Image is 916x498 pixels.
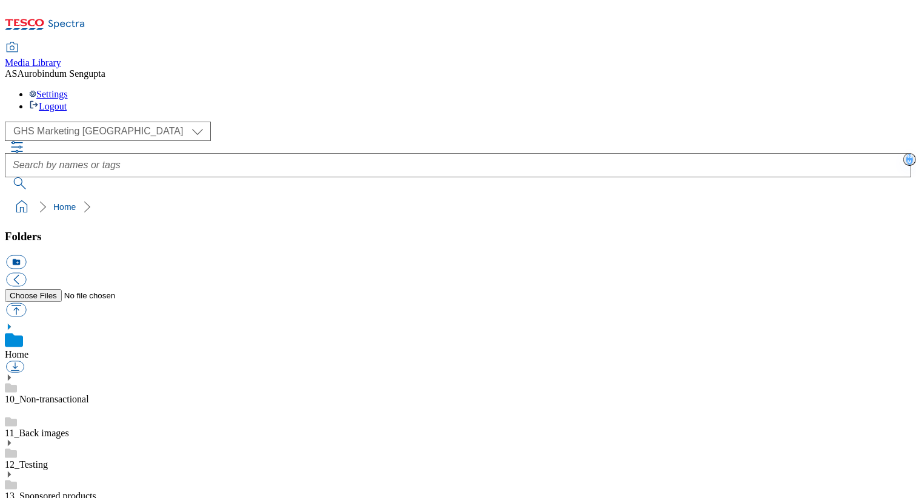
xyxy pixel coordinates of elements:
h3: Folders [5,230,911,243]
a: Settings [29,89,68,99]
a: 12_Testing [5,459,48,470]
nav: breadcrumb [5,195,911,218]
a: Logout [29,101,67,111]
a: 11_Back images [5,428,69,438]
a: home [12,197,32,217]
span: Aurobindum Sengupta [17,68,105,79]
a: Home [53,202,76,212]
input: Search by names or tags [5,153,911,177]
a: Media Library [5,43,61,68]
span: AS [5,68,17,79]
a: Home [5,349,28,359]
span: Media Library [5,57,61,68]
a: 10_Non-transactional [5,394,89,404]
